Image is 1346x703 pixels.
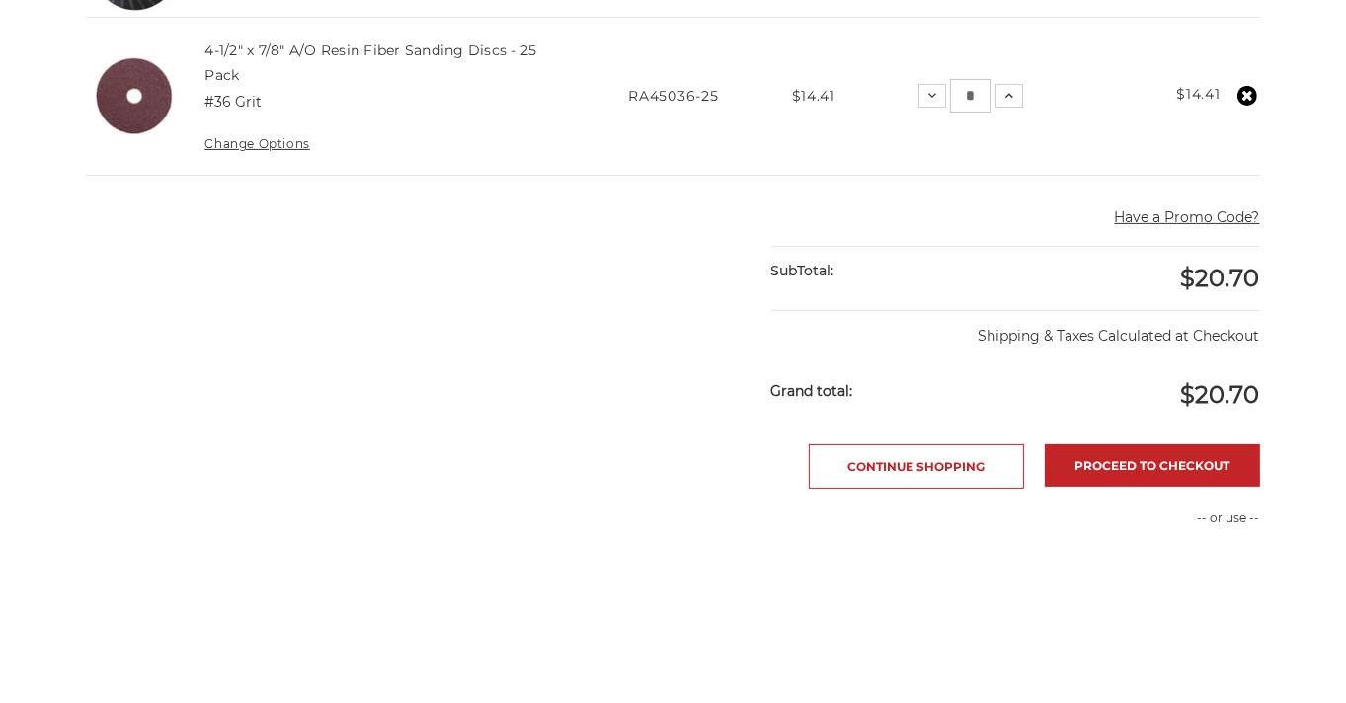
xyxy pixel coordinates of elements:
[771,310,1260,347] p: Shipping & Taxes Calculated at Checkout
[1176,85,1220,103] strong: $14.41
[771,247,1016,295] div: SubTotal:
[1181,264,1260,292] span: $20.70
[204,92,262,113] dd: #36 Grit
[1045,444,1260,487] a: Proceed to checkout
[204,41,536,83] a: 4-1/2" x 7/8" A/O Resin Fiber Sanding Discs - 25 Pack
[1115,207,1260,228] button: Have a Promo Code?
[86,48,184,144] img: 4.5 inch resin fiber disc
[204,136,309,151] a: Change Options
[950,79,991,113] input: 4-1/2" x 7/8" A/O Resin Fiber Sanding Discs - 25 Pack Quantity:
[809,444,1024,489] a: Continue Shopping
[1013,509,1260,527] p: -- or use --
[792,87,835,105] span: $14.41
[628,87,718,105] span: RA45036-25
[771,382,853,400] strong: Grand total:
[1181,380,1260,409] span: $20.70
